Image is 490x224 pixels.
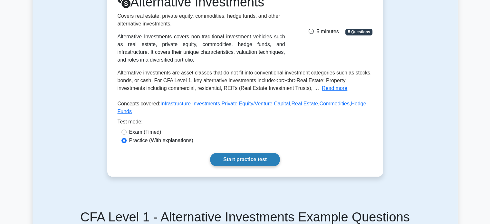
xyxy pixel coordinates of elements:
span: Alternative investments are asset classes that do not fit into conventional investment categories... [118,70,372,91]
p: Covers real estate, private equity, commodities, hedge funds, and other alternative investments. [118,12,285,28]
a: Commodities [320,101,350,106]
a: Private Equity/Venture Capital [221,101,290,106]
span: 5 Questions [345,29,372,35]
div: Test mode: [118,118,373,128]
div: Alternative Investments covers non-traditional investment vehicles such as real estate, private e... [118,33,285,64]
span: 5 minutes [309,29,339,34]
button: Read more [322,84,347,92]
a: Hedge Funds [118,101,366,114]
label: Practice (With explanations) [129,137,193,144]
label: Exam (Timed) [129,128,161,136]
a: Start practice test [210,153,280,166]
a: Real Estate [291,101,318,106]
a: Infrastructure Investments [160,101,220,106]
p: Concepts covered: , , , , [118,100,373,118]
